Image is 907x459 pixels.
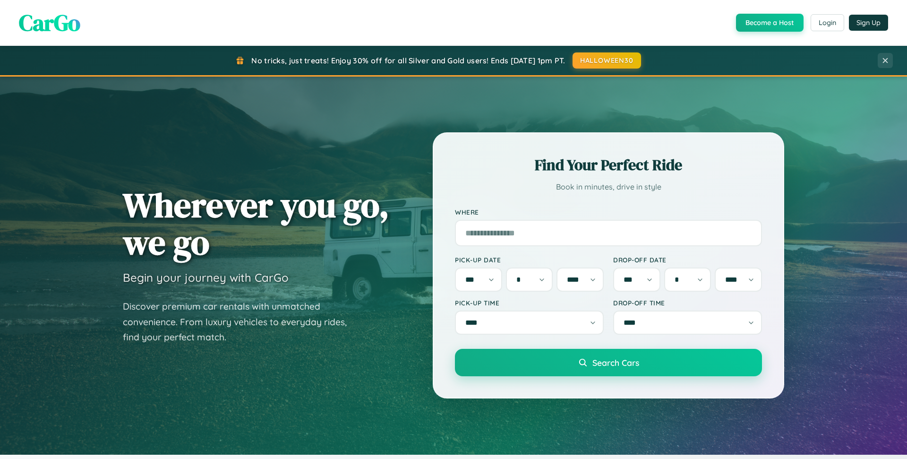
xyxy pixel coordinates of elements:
[573,52,641,69] button: HALLOWEEN30
[455,256,604,264] label: Pick-up Date
[455,180,762,194] p: Book in minutes, drive in style
[455,155,762,175] h2: Find Your Perfect Ride
[592,357,639,368] span: Search Cars
[613,256,762,264] label: Drop-off Date
[613,299,762,307] label: Drop-off Time
[811,14,844,31] button: Login
[455,349,762,376] button: Search Cars
[455,299,604,307] label: Pick-up Time
[123,186,389,261] h1: Wherever you go, we go
[123,270,289,285] h3: Begin your journey with CarGo
[123,299,359,345] p: Discover premium car rentals with unmatched convenience. From luxury vehicles to everyday rides, ...
[455,208,762,216] label: Where
[849,15,888,31] button: Sign Up
[19,7,80,38] span: CarGo
[736,14,804,32] button: Become a Host
[251,56,565,65] span: No tricks, just treats! Enjoy 30% off for all Silver and Gold users! Ends [DATE] 1pm PT.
